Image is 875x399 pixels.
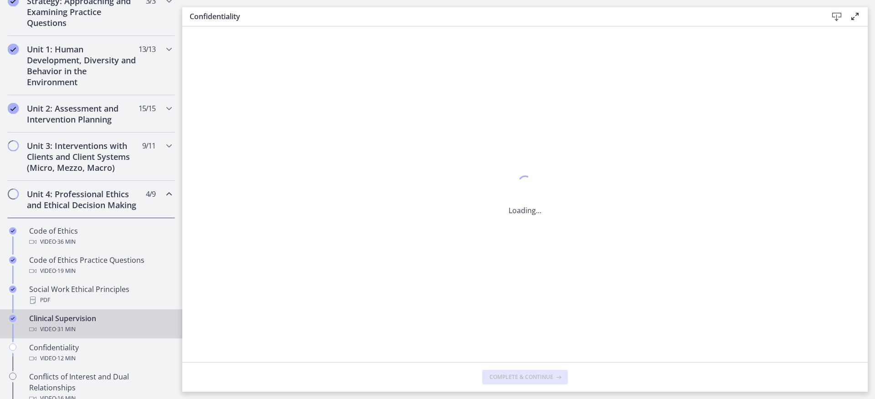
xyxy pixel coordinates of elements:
[29,342,171,364] div: Confidentiality
[29,353,171,364] div: Video
[8,44,19,55] i: Completed
[27,140,138,173] h2: Unit 3: Interventions with Clients and Client Systems (Micro, Mezzo, Macro)
[139,103,155,114] span: 15 / 15
[29,324,171,335] div: Video
[29,255,171,276] div: Code of Ethics Practice Questions
[29,266,171,276] div: Video
[56,236,76,247] span: · 36 min
[9,256,16,264] i: Completed
[8,103,19,114] i: Completed
[29,225,171,247] div: Code of Ethics
[56,353,76,364] span: · 12 min
[56,266,76,276] span: · 19 min
[56,324,76,335] span: · 31 min
[29,236,171,247] div: Video
[509,173,541,194] div: 1
[9,286,16,293] i: Completed
[27,189,138,210] h2: Unit 4: Professional Ethics and Ethical Decision Making
[190,11,813,22] h3: Confidentiality
[9,227,16,235] i: Completed
[139,44,155,55] span: 13 / 13
[29,295,171,306] div: PDF
[146,189,155,199] span: 4 / 9
[142,140,155,151] span: 9 / 11
[489,373,553,381] span: Complete & continue
[482,370,568,384] button: Complete & continue
[9,315,16,322] i: Completed
[509,205,541,216] p: Loading...
[29,284,171,306] div: Social Work Ethical Principles
[29,313,171,335] div: Clinical Supervision
[27,44,138,87] h2: Unit 1: Human Development, Diversity and Behavior in the Environment
[27,103,138,125] h2: Unit 2: Assessment and Intervention Planning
